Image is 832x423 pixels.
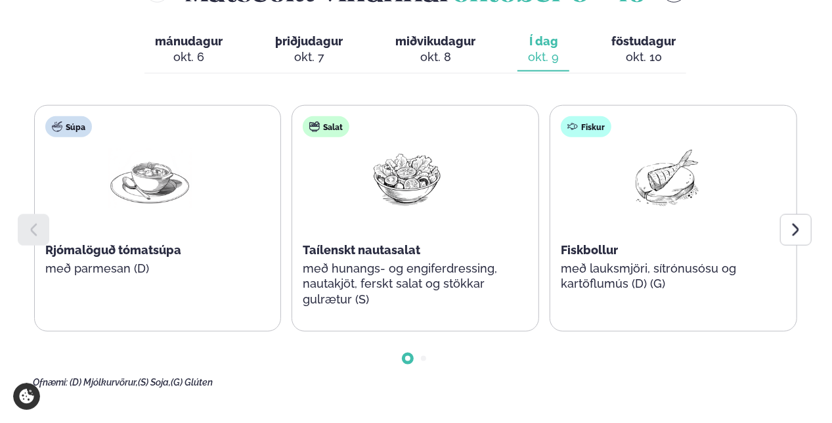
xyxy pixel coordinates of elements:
button: miðvikudagur okt. 8 [385,28,486,72]
span: föstudagur [611,34,676,48]
img: Salad.png [365,148,449,209]
div: Salat [303,116,349,137]
img: fish.svg [567,122,578,132]
span: miðvikudagur [395,34,475,48]
button: Í dag okt. 9 [517,28,569,72]
span: Rjómalöguð tómatsúpa [45,243,181,257]
p: með parmesan (D) [45,261,254,277]
span: þriðjudagur [275,34,343,48]
img: Fish.png [623,148,707,209]
a: Cookie settings [13,383,40,410]
img: soup.svg [52,122,62,132]
button: mánudagur okt. 6 [144,28,233,72]
img: salad.svg [309,122,320,132]
div: okt. 10 [611,49,676,65]
span: (D) Mjólkurvörur, [70,377,138,388]
span: Go to slide 1 [405,356,410,361]
span: Taílenskt nautasalat [303,243,420,257]
div: okt. 6 [155,49,223,65]
span: Fiskbollur [561,243,618,257]
div: okt. 9 [528,49,559,65]
p: með hunangs- og engiferdressing, nautakjöt, ferskt salat og stökkar gulrætur (S) [303,261,512,308]
span: (G) Glúten [171,377,213,388]
span: Í dag [528,33,559,49]
p: með lauksmjöri, sítrónusósu og kartöflumús (D) (G) [561,261,770,292]
span: Ofnæmi: [33,377,68,388]
button: þriðjudagur okt. 7 [265,28,353,72]
div: Súpa [45,116,92,137]
div: okt. 8 [395,49,475,65]
div: okt. 7 [275,49,343,65]
span: (S) Soja, [138,377,171,388]
img: Soup.png [108,148,192,209]
div: Fiskur [561,116,611,137]
button: föstudagur okt. 10 [601,28,686,72]
span: mánudagur [155,34,223,48]
span: Go to slide 2 [421,356,426,361]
